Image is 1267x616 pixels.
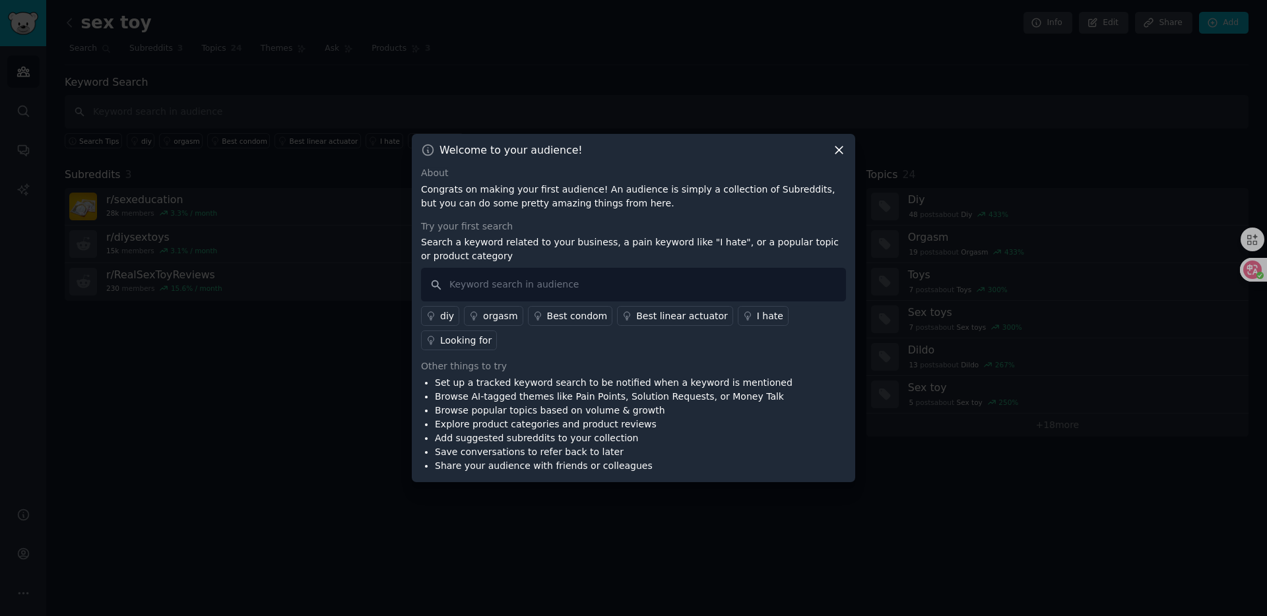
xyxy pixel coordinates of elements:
div: Looking for [440,334,492,348]
li: Save conversations to refer back to later [435,445,793,459]
a: I hate [738,306,789,326]
input: Keyword search in audience [421,268,846,301]
li: Browse AI-tagged themes like Pain Points, Solution Requests, or Money Talk [435,390,793,404]
a: Best condom [528,306,613,326]
p: Search a keyword related to your business, a pain keyword like "I hate", or a popular topic or pr... [421,235,846,263]
div: Try your first search [421,220,846,233]
div: diy [440,309,454,323]
h3: Welcome to your audience! [439,143,583,157]
div: About [421,166,846,180]
a: diy [421,306,459,326]
li: Set up a tracked keyword search to be notified when a keyword is mentioned [435,376,793,390]
div: Other things to try [421,359,846,373]
div: Best linear actuator [636,309,728,323]
div: Best condom [547,309,608,323]
li: Browse popular topics based on volume & growth [435,404,793,417]
li: Share your audience with friends or colleagues [435,459,793,473]
a: orgasm [464,306,523,326]
div: orgasm [483,309,517,323]
div: I hate [757,309,783,323]
li: Explore product categories and product reviews [435,417,793,431]
p: Congrats on making your first audience! An audience is simply a collection of Subreddits, but you... [421,183,846,210]
li: Add suggested subreddits to your collection [435,431,793,445]
a: Looking for [421,330,497,350]
a: Best linear actuator [617,306,733,326]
